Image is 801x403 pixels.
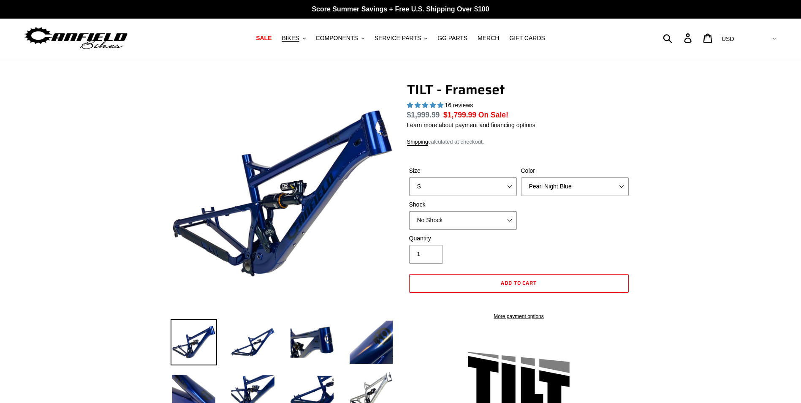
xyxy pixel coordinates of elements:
s: $1,999.99 [407,111,440,119]
span: GIFT CARDS [509,35,545,42]
span: MERCH [478,35,499,42]
img: Load image into Gallery viewer, TILT - Frameset [348,319,394,365]
label: Size [409,166,517,175]
h1: TILT - Frameset [407,82,631,98]
span: On Sale! [478,109,508,120]
button: Add to cart [409,274,629,293]
div: calculated at checkout. [407,138,631,146]
a: GIFT CARDS [505,33,549,44]
button: COMPONENTS [312,33,369,44]
span: 16 reviews [445,102,473,109]
span: SERVICE PARTS [375,35,421,42]
a: SALE [252,33,276,44]
img: Load image into Gallery viewer, TILT - Frameset [171,319,217,365]
a: Shipping [407,139,429,146]
a: Learn more about payment and financing options [407,122,535,128]
span: $1,799.99 [443,111,476,119]
span: BIKES [282,35,299,42]
span: Add to cart [501,279,537,287]
a: More payment options [409,313,629,320]
img: Load image into Gallery viewer, TILT - Frameset [289,319,335,365]
input: Search [668,29,689,47]
span: COMPONENTS [316,35,358,42]
a: GG PARTS [433,33,472,44]
button: SERVICE PARTS [370,33,432,44]
span: GG PARTS [437,35,467,42]
label: Color [521,166,629,175]
img: Load image into Gallery viewer, TILT - Frameset [230,319,276,365]
span: 5.00 stars [407,102,445,109]
label: Quantity [409,234,517,243]
button: BIKES [277,33,310,44]
img: Canfield Bikes [23,25,129,52]
span: SALE [256,35,272,42]
a: MERCH [473,33,503,44]
label: Shock [409,200,517,209]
